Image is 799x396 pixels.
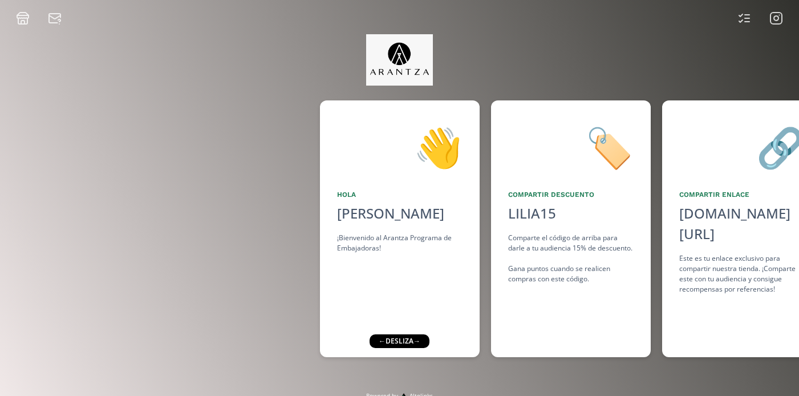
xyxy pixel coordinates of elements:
[337,189,463,200] div: Hola
[508,203,556,224] div: LILIA15
[337,233,463,253] div: ¡Bienvenido al Arantza Programa de Embajadoras!
[508,233,634,284] div: Comparte el código de arriba para darle a tu audiencia 15% de descuento. Gana puntos cuando se re...
[366,34,433,86] img: jpq5Bx5xx2a5
[370,334,429,348] div: ← desliza →
[508,189,634,200] div: Compartir Descuento
[337,118,463,176] div: 👋
[508,118,634,176] div: 🏷️
[337,203,463,224] div: [PERSON_NAME]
